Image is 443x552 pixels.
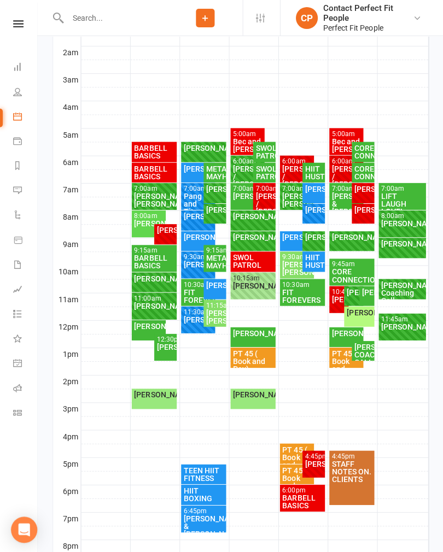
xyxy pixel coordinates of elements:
div: CP [295,7,317,29]
div: 6:45pm [183,506,224,513]
div: [PERSON_NAME] [380,219,423,227]
a: People [13,80,38,105]
div: [PERSON_NAME] [156,226,174,233]
div: [PERSON_NAME] [304,233,322,240]
div: [PERSON_NAME] / [PERSON_NAME] [254,192,272,215]
div: [PERSON_NAME] [380,322,423,330]
div: BARBELL BASICS [133,165,174,180]
div: [PERSON_NAME]. [232,281,273,289]
div: 11:30am [183,308,213,315]
th: 8am [53,210,80,224]
div: HIIT HUSTLE [304,165,322,180]
div: 8:00am [133,212,164,219]
th: 12pm [53,319,80,333]
div: [PERSON_NAME] / [PERSON_NAME] [330,165,360,187]
div: Open Intercom Messenger [11,515,37,541]
div: [PERSON_NAME] [205,205,223,213]
div: PT 45 ( Book and Pay) [330,349,360,379]
div: [PERSON_NAME] [232,328,273,336]
div: [PERSON_NAME]/ [PERSON_NAME] [133,192,174,207]
div: 10:45am [330,287,345,295]
a: Payments [13,130,38,154]
div: HIIT BOXING [183,485,224,501]
a: General attendance kiosk mode [13,351,38,375]
div: Contact Perfect Fit People [322,3,411,23]
div: [PERSON_NAME] [380,239,423,247]
div: 9:45am [330,260,371,267]
div: LIFT LAUGH LOVE! [380,192,423,215]
div: [PERSON_NAME] [183,165,213,172]
div: [PERSON_NAME] [232,212,273,220]
div: 11:00am [133,294,174,301]
div: [PERSON_NAME] [183,260,213,268]
div: [PERSON_NAME] [345,287,360,295]
div: [PERSON_NAME] Coaching Call [380,280,423,303]
div: 6:00pm [281,485,322,492]
a: Dashboard [13,56,38,80]
a: Calendar [13,105,38,130]
th: 1pm [53,347,80,360]
th: 3pm [53,401,80,415]
div: METABOLIC MAYHEM [205,165,223,180]
div: Bec and [PERSON_NAME] [232,137,262,152]
div: 7:00am [281,185,311,192]
div: [PERSON_NAME] [353,185,371,192]
div: CORE CONNECTION [330,267,371,283]
th: 2am [53,46,80,60]
a: Class kiosk mode [13,400,38,425]
div: [PERSON_NAME] [330,233,371,240]
div: [PERSON_NAME] [183,315,213,322]
th: 4pm [53,428,80,442]
div: [PERSON_NAME]/ [PERSON_NAME] [205,308,223,324]
th: 8pm [53,538,80,551]
th: 2pm [53,374,80,387]
div: 4:45pm [330,451,371,459]
a: What's New [13,326,38,351]
div: 8:00am [380,212,423,219]
div: 6:00am [281,157,311,165]
div: CORE CONNECTION [353,165,371,180]
div: [PERSON_NAME] [345,308,371,315]
div: 7:00am [183,185,213,192]
div: [PERSON_NAME] [133,321,164,329]
div: [PERSON_NAME] [133,390,174,397]
div: [PERSON_NAME] COACHING CALL [353,342,371,365]
a: Assessments [13,277,38,302]
div: [PERSON_NAME] [304,459,322,466]
th: 5pm [53,456,80,469]
div: HIIT HUSTLE [304,253,322,268]
div: 7:00am [232,185,262,192]
div: [PERSON_NAME] [360,287,371,295]
div: SWOL PATROL [254,144,272,159]
a: Product Sales [13,228,38,252]
th: 7am [53,183,80,196]
div: [PERSON_NAME] [133,301,174,309]
div: [PERSON_NAME] [133,219,164,227]
div: 11:15am [205,301,223,308]
div: [PERSON_NAME]/ [PERSON_NAME] [281,260,311,275]
div: 9:30am [183,253,213,260]
th: 11am [53,292,80,306]
div: 10:30am [183,280,213,287]
div: 5:00am [232,130,262,137]
div: 9:15am [133,246,174,254]
a: Reports [13,154,38,179]
div: [PERSON_NAME] & [PERSON_NAME] [183,513,224,536]
div: [PERSON_NAME] / [PERSON_NAME] [232,165,262,187]
div: [PERSON_NAME] [183,233,213,240]
div: PT 45 ( Book and Pay) [281,465,311,496]
div: 7:00am [330,185,360,192]
div: [PERSON_NAME] [304,205,322,213]
th: 10am [53,265,80,278]
div: 5:00am [330,130,360,137]
th: 9am [53,237,80,251]
th: 3am [53,73,80,87]
div: CORE CONNECTION [353,144,371,159]
div: Pang and Tita [183,192,213,215]
div: PT 45 ( Book and Pay) [232,349,273,372]
div: [PERSON_NAME] [183,144,224,151]
div: SWOL PATROL [232,253,273,268]
div: [PERSON_NAME] [353,205,371,213]
div: 9:30am [281,253,311,260]
th: 6pm [53,483,80,497]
